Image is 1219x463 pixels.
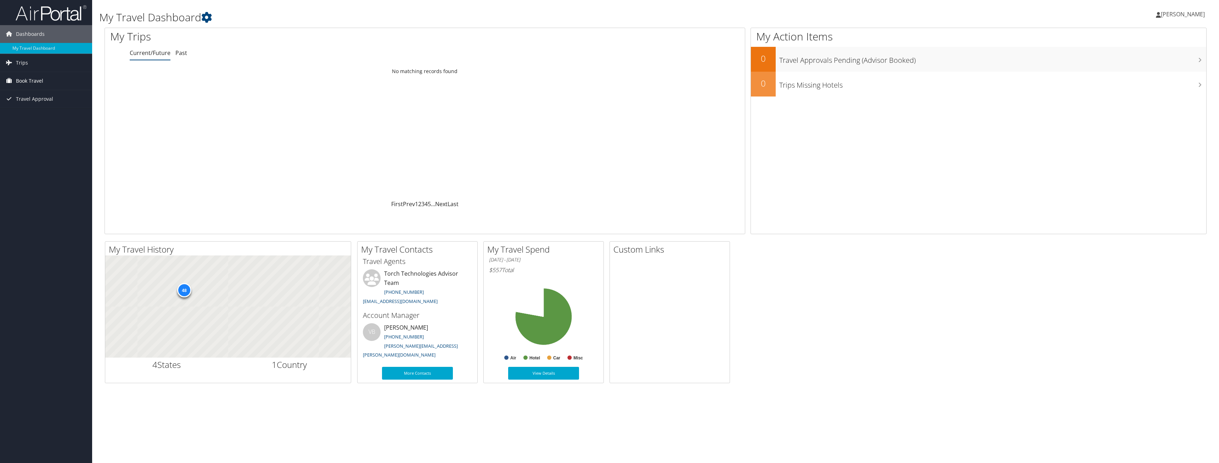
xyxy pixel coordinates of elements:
a: 4 [425,200,428,208]
a: Prev [403,200,415,208]
span: … [431,200,435,208]
a: [PHONE_NUMBER] [384,334,424,340]
a: [EMAIL_ADDRESS][DOMAIN_NAME] [363,298,438,304]
span: Trips [16,54,28,72]
a: Next [435,200,448,208]
h2: My Travel Spend [487,243,603,255]
a: 5 [428,200,431,208]
td: No matching records found [105,65,745,78]
span: 4 [152,359,157,370]
h3: Trips Missing Hotels [779,77,1206,90]
span: Dashboards [16,25,45,43]
h6: [DATE] - [DATE] [489,257,598,263]
a: Last [448,200,459,208]
h1: My Travel Dashboard [99,10,841,25]
a: Past [175,49,187,57]
a: First [391,200,403,208]
h1: My Trips [110,29,473,44]
text: Car [553,355,560,360]
h2: Country [234,359,346,371]
h2: My Travel Contacts [361,243,477,255]
h2: Custom Links [613,243,730,255]
text: Air [510,355,516,360]
span: [PERSON_NAME] [1161,10,1205,18]
div: 48 [177,283,191,297]
h2: 0 [751,77,776,89]
a: 0Trips Missing Hotels [751,72,1206,97]
h3: Travel Approvals Pending (Advisor Booked) [779,52,1206,65]
text: Hotel [529,355,540,360]
span: Book Travel [16,72,43,90]
text: Misc [573,355,583,360]
li: [PERSON_NAME] [359,323,476,361]
h2: 0 [751,53,776,65]
a: [PERSON_NAME] [1156,4,1212,25]
a: 0Travel Approvals Pending (Advisor Booked) [751,47,1206,72]
div: VB [363,323,381,341]
h3: Travel Agents [363,257,472,266]
a: 3 [421,200,425,208]
a: [PERSON_NAME][EMAIL_ADDRESS][PERSON_NAME][DOMAIN_NAME] [363,343,458,358]
span: Travel Approval [16,90,53,108]
img: airportal-logo.png [16,5,86,21]
h2: My Travel History [109,243,351,255]
a: [PHONE_NUMBER] [384,289,424,295]
h2: States [111,359,223,371]
h3: Account Manager [363,310,472,320]
a: More Contacts [382,367,453,380]
a: 2 [418,200,421,208]
h6: Total [489,266,598,274]
li: Torch Technologies Advisor Team [359,269,476,307]
h1: My Action Items [751,29,1206,44]
a: View Details [508,367,579,380]
a: 1 [415,200,418,208]
span: $557 [489,266,502,274]
a: Current/Future [130,49,170,57]
span: 1 [272,359,277,370]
